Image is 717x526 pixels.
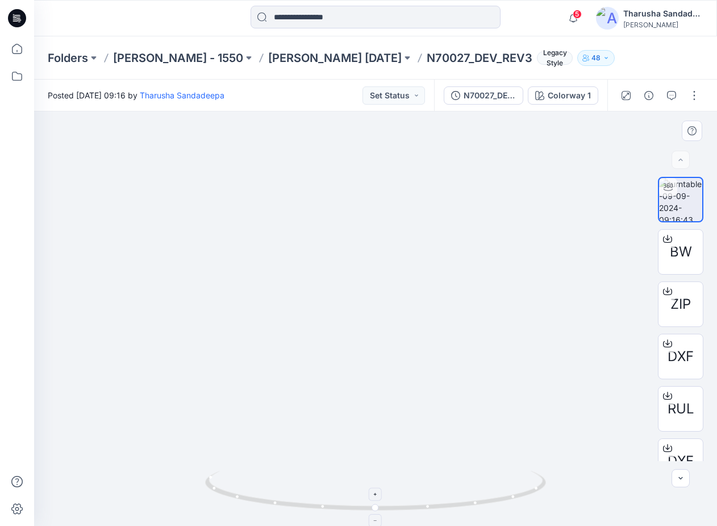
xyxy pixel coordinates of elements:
[548,89,591,102] div: Colorway 1
[48,50,88,66] a: Folders
[113,50,243,66] a: [PERSON_NAME] - 1550
[573,10,582,19] span: 5
[670,294,691,314] span: ZIP
[596,7,619,30] img: avatar
[668,346,694,367] span: DXF
[537,51,573,65] span: Legacy Style
[670,242,692,262] span: BW
[577,50,615,66] button: 48
[640,86,658,105] button: Details
[623,20,703,29] div: [PERSON_NAME]
[48,89,224,101] span: Posted [DATE] 09:16 by
[591,52,601,64] p: 48
[659,178,702,221] img: turntable-09-09-2024-09:16:43
[140,90,224,100] a: Tharusha Sandadeepa
[623,7,703,20] div: Tharusha Sandadeepa
[668,399,694,419] span: RUL
[668,451,694,471] span: DXF
[427,50,532,66] p: N70027_DEV_REV3
[464,89,516,102] div: N70027_DEV_REV3
[444,86,523,105] button: N70027_DEV_REV3
[268,50,402,66] a: [PERSON_NAME] [DATE]
[532,50,573,66] button: Legacy Style
[528,86,598,105] button: Colorway 1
